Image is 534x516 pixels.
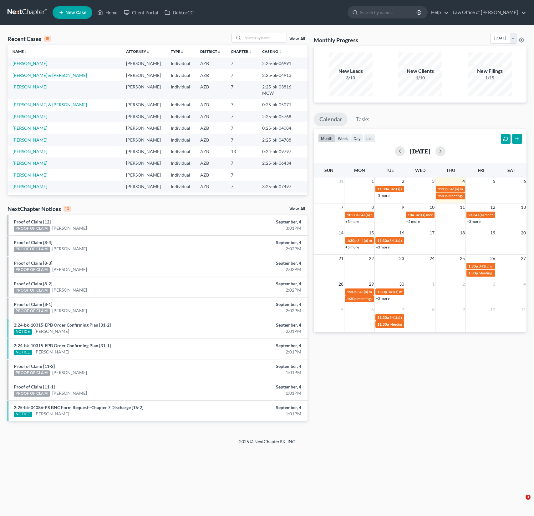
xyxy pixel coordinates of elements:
span: 30 [399,280,405,288]
td: 7 [226,134,257,146]
a: Calendar [314,113,348,126]
i: unfold_more [217,50,221,54]
td: 3:25-bk-07497 [257,181,308,193]
a: [PERSON_NAME] [13,61,47,66]
span: 11 [520,306,526,313]
td: [PERSON_NAME] [121,146,166,157]
span: Meeting of Creditors for [PERSON_NAME] [PERSON_NAME] [357,296,457,301]
span: 2 [462,280,465,288]
td: Individual [166,111,195,122]
div: 2:02PM [210,246,301,252]
td: [PERSON_NAME] [121,158,166,169]
span: 341(a) meeting for [PERSON_NAME] & [PERSON_NAME] [389,238,483,243]
span: 9a [468,213,472,217]
td: 2:25-bk-06991 [257,58,308,69]
td: 0:25-bk-05071 [257,99,308,111]
span: Fri [478,168,484,173]
span: 17 [429,229,435,237]
span: 10a [408,213,414,217]
h2: [DATE] [410,148,430,154]
td: 7 [226,169,257,181]
td: AZB [195,134,226,146]
span: 26 [490,255,496,262]
div: 3:01PM [210,225,301,231]
a: Proof of Claim [8-3] [14,260,52,266]
div: 2:02PM [210,266,301,273]
div: 10 [64,206,71,212]
a: [PERSON_NAME] [13,84,47,89]
td: 7 [226,122,257,134]
div: PROOF OF CLAIM [14,391,50,397]
span: 1:30p [377,289,387,294]
a: [PERSON_NAME] [52,287,87,293]
a: Districtunfold_more [200,49,221,54]
td: [PERSON_NAME] [121,111,166,122]
div: 2:01PM [210,349,301,355]
a: Law Office of [PERSON_NAME] [450,7,526,18]
td: AZB [195,99,226,111]
div: NOTICE [14,329,32,335]
td: Individual [166,193,195,204]
span: 2 [401,178,405,185]
td: AZB [195,81,226,99]
a: +5 more [376,193,389,198]
span: 10 [490,306,496,313]
td: [PERSON_NAME] [121,193,166,204]
span: 341(a) meeting for [PERSON_NAME] [448,187,509,191]
div: September, 4 [210,363,301,369]
td: AZB [195,58,226,69]
span: 4 [523,280,526,288]
span: 3 [526,495,531,500]
td: [PERSON_NAME] [121,122,166,134]
div: September, 4 [210,281,301,287]
span: 10 [429,203,435,211]
span: New Case [65,10,86,15]
span: 1:30p [347,296,357,301]
td: [PERSON_NAME] [121,58,166,69]
span: Wed [415,168,425,173]
a: [PERSON_NAME] [52,266,87,273]
div: September, 4 [210,301,301,308]
span: 1 [431,280,435,288]
span: 1:30p [438,187,448,191]
span: Meeting of Creditors for [PERSON_NAME] [448,193,518,198]
span: 21 [338,255,344,262]
div: PROOF OF CLAIM [14,308,50,314]
td: 2:25-bk-05768 [257,111,308,122]
td: [PERSON_NAME] [121,134,166,146]
td: Individual [166,181,195,193]
td: AZB [195,69,226,81]
td: 7 [226,58,257,69]
a: Proof of Claim [11-1] [14,384,55,389]
i: unfold_more [248,50,252,54]
td: AZB [195,169,226,181]
i: unfold_more [24,50,28,54]
span: 24 [429,255,435,262]
td: Individual [166,99,195,111]
h3: Monthly Progress [314,36,358,44]
span: 11:30a [377,315,389,320]
a: [PERSON_NAME] [52,225,87,231]
span: 341(a) meeting for [PERSON_NAME] [389,315,450,320]
a: Nameunfold_more [13,49,28,54]
td: Individual [166,158,195,169]
a: [PERSON_NAME] [52,390,87,396]
td: 2:25-bk-04913 [257,69,308,81]
a: [PERSON_NAME] [13,125,47,131]
span: 11 [459,203,465,211]
a: [PERSON_NAME] [52,369,87,376]
div: 2025 © NextChapterBK, INC [89,438,445,450]
a: 2:24-bk-10315-EPB Order Confirming Plan [31-2] [14,322,111,328]
span: Tue [386,168,394,173]
td: Individual [166,146,195,157]
a: Proof of Claim [8-4] [14,240,52,245]
td: Individual [166,134,195,146]
div: September, 4 [210,384,301,390]
span: 1:30p [347,289,357,294]
span: 341(a) meeting for Antawonia [PERSON_NAME] [388,289,466,294]
input: Search by name... [360,7,417,18]
a: Tasks [350,113,375,126]
span: 1 [371,178,374,185]
span: 20 [520,229,526,237]
a: +3 more [376,296,389,301]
